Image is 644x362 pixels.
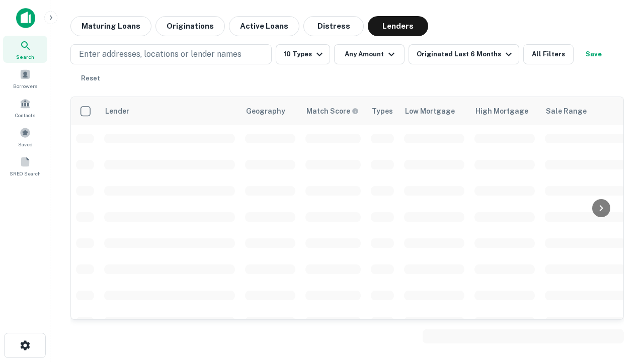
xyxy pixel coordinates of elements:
span: Borrowers [13,82,37,90]
button: Active Loans [229,16,299,36]
h6: Match Score [306,106,357,117]
div: Low Mortgage [405,105,455,117]
button: 10 Types [276,44,330,64]
img: capitalize-icon.png [16,8,35,28]
a: SREO Search [3,152,47,179]
a: Contacts [3,94,47,121]
th: High Mortgage [469,97,540,125]
span: Search [16,53,34,61]
button: Save your search to get updates of matches that match your search criteria. [578,44,610,64]
div: Capitalize uses an advanced AI algorithm to match your search with the best lender. The match sco... [306,106,359,117]
th: Types [366,97,399,125]
button: Originations [155,16,225,36]
a: Borrowers [3,65,47,92]
th: Lender [99,97,240,125]
iframe: Chat Widget [594,249,644,298]
button: Lenders [368,16,428,36]
button: Enter addresses, locations or lender names [70,44,272,64]
div: Originated Last 6 Months [417,48,515,60]
span: Contacts [15,111,35,119]
th: Sale Range [540,97,630,125]
button: Distress [303,16,364,36]
div: High Mortgage [475,105,528,117]
div: Types [372,105,393,117]
div: Lender [105,105,129,117]
th: Capitalize uses an advanced AI algorithm to match your search with the best lender. The match sco... [300,97,366,125]
div: Geography [246,105,285,117]
span: Saved [18,140,33,148]
th: Geography [240,97,300,125]
button: Originated Last 6 Months [409,44,519,64]
a: Saved [3,123,47,150]
button: Any Amount [334,44,405,64]
button: Maturing Loans [70,16,151,36]
button: Reset [74,68,107,88]
div: Sale Range [546,105,587,117]
th: Low Mortgage [399,97,469,125]
span: SREO Search [10,169,41,177]
button: All Filters [523,44,574,64]
a: Search [3,36,47,63]
p: Enter addresses, locations or lender names [79,48,242,60]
